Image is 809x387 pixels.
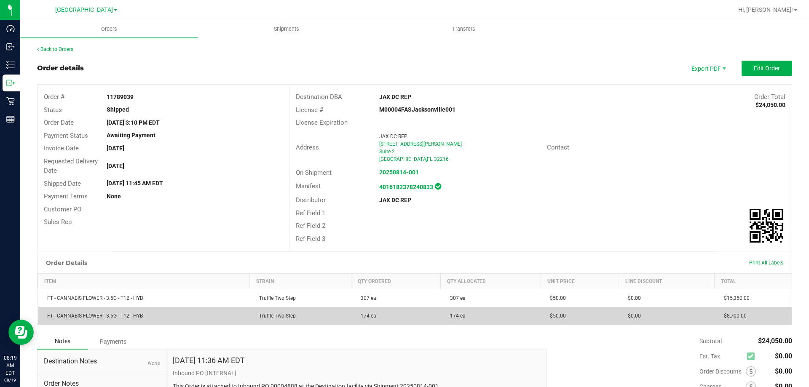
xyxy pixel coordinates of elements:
[446,295,466,301] span: 307 ea
[379,197,411,203] strong: JAX DC REP
[379,106,455,113] strong: M00004FASJacksonville001
[758,337,792,345] span: $24,050.00
[296,119,348,126] span: License Expiration
[6,61,15,69] inline-svg: Inventory
[296,222,325,230] span: Ref Field 2
[379,149,395,155] span: Suite 2
[296,196,326,204] span: Distributor
[541,274,619,289] th: Unit Price
[699,368,746,375] span: Order Discounts
[107,193,121,200] strong: None
[546,295,566,301] span: $50.00
[38,274,250,289] th: Item
[547,144,569,151] span: Contact
[446,313,466,319] span: 174 ea
[46,259,87,266] h1: Order Details
[44,157,98,175] span: Requested Delivery Date
[624,313,641,319] span: $0.00
[775,352,792,360] span: $0.00
[296,209,325,217] span: Ref Field 1
[4,354,16,377] p: 08:19 AM EDT
[379,184,433,190] a: 4016182378240833
[720,313,747,319] span: $8,700.00
[296,235,325,243] span: Ref Field 3
[198,20,375,38] a: Shipments
[107,163,124,169] strong: [DATE]
[147,360,160,366] span: None
[441,25,487,33] span: Transfers
[107,106,129,113] strong: Shipped
[683,61,733,76] li: Export PDF
[356,313,376,319] span: 174 ea
[37,63,84,73] div: Order details
[379,133,407,139] span: JAX DC REP
[715,274,792,289] th: Total
[351,274,441,289] th: Qty Ordered
[738,6,793,13] span: Hi, [PERSON_NAME]!
[107,180,163,187] strong: [DATE] 11:45 AM EDT
[44,93,64,101] span: Order #
[20,20,198,38] a: Orders
[6,97,15,105] inline-svg: Retail
[754,93,785,101] span: Order Total
[619,274,715,289] th: Line Discount
[255,313,296,319] span: Truffle Two Step
[6,79,15,87] inline-svg: Outbound
[255,295,296,301] span: Truffle Two Step
[43,295,143,301] span: FT - CANNABIS FLOWER - 3.5G - T12 - HYB
[624,295,641,301] span: $0.00
[296,106,323,114] span: License #
[173,356,245,365] h4: [DATE] 11:36 AM EDT
[107,145,124,152] strong: [DATE]
[546,313,566,319] span: $50.00
[88,334,138,349] div: Payments
[435,182,441,191] span: In Sync
[43,313,143,319] span: FT - CANNABIS FLOWER - 3.5G - T12 - HYB
[4,377,16,383] p: 08/19
[44,106,62,114] span: Status
[296,93,342,101] span: Destination DBA
[44,180,81,187] span: Shipped Date
[720,295,750,301] span: $15,350.00
[44,119,74,126] span: Order Date
[750,209,783,243] img: Scan me!
[44,218,72,226] span: Sales Rep
[107,93,134,100] strong: 11789039
[37,46,73,52] a: Back to Orders
[379,156,428,162] span: [GEOGRAPHIC_DATA]
[37,334,88,350] div: Notes
[296,169,332,176] span: On Shipment
[296,144,319,151] span: Address
[441,274,541,289] th: Qty Allocated
[8,320,34,345] iframe: Resource center
[6,24,15,33] inline-svg: Dashboard
[749,260,783,266] span: Print All Labels
[742,61,792,76] button: Edit Order
[755,101,785,108] strong: $24,050.00
[427,156,432,162] span: FL
[173,369,540,378] p: Inbound PO [INTERNAL]
[90,25,129,33] span: Orders
[750,209,783,243] qrcode: 11789039
[6,43,15,51] inline-svg: Inbound
[44,132,88,139] span: Payment Status
[375,20,552,38] a: Transfers
[296,182,321,190] span: Manifest
[107,119,160,126] strong: [DATE] 3:10 PM EDT
[250,274,351,289] th: Strain
[754,65,780,72] span: Edit Order
[44,144,79,152] span: Invoice Date
[379,93,411,100] strong: JAX DC REP
[44,206,81,213] span: Customer PO
[6,115,15,123] inline-svg: Reports
[747,351,758,362] span: Calculate excise tax
[699,353,744,360] span: Est. Tax
[263,25,311,33] span: Shipments
[379,141,462,147] span: [STREET_ADDRESS][PERSON_NAME]
[434,156,449,162] span: 32216
[775,367,792,375] span: $0.00
[699,338,722,344] span: Subtotal
[379,169,419,176] a: 20250814-001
